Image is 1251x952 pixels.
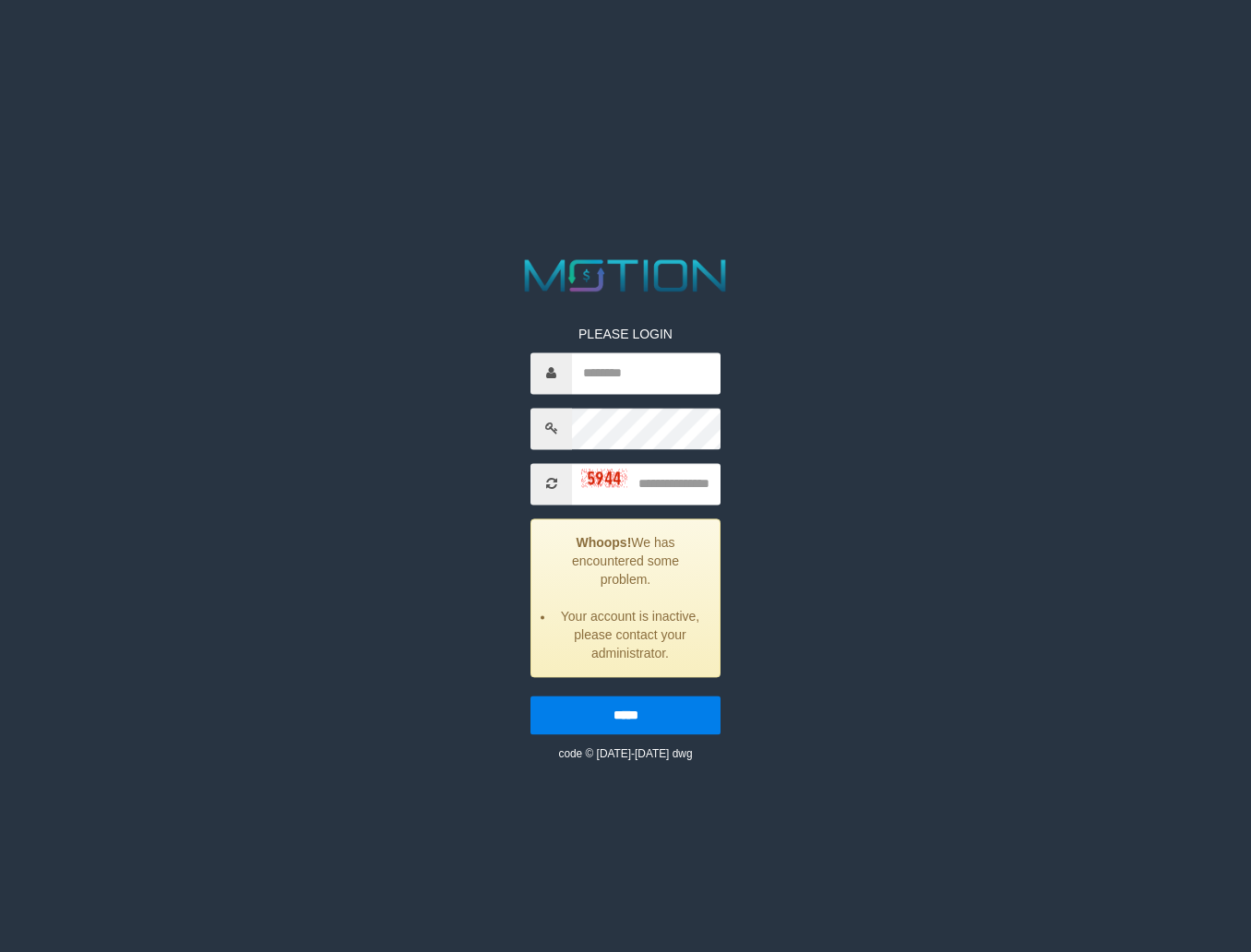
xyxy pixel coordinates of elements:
[516,254,734,297] img: MOTION_logo.png
[530,325,721,343] p: PLEASE LOGIN
[581,469,627,487] img: captcha
[558,747,692,760] small: code © [DATE]-[DATE] dwg
[554,607,706,662] li: Your account is inactive, please contact your administrator.
[530,518,721,677] div: We has encountered some problem.
[576,535,631,550] strong: Whoops!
